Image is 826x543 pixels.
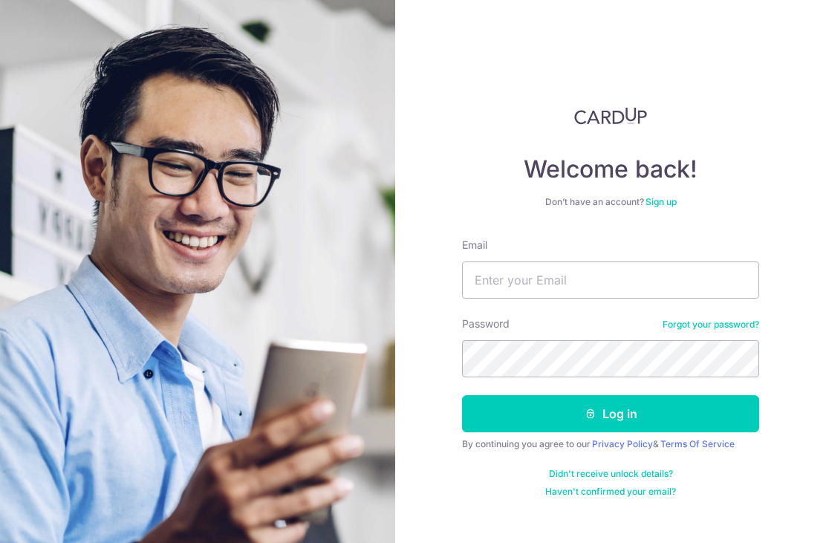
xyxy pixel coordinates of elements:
div: By continuing you agree to our & [462,438,759,450]
button: Log in [462,395,759,432]
div: Don’t have an account? [462,196,759,208]
a: Terms Of Service [660,438,735,449]
a: Haven't confirmed your email? [545,486,676,498]
img: CardUp Logo [574,107,647,125]
a: Sign up [645,196,677,207]
a: Privacy Policy [592,438,653,449]
label: Email [462,238,487,253]
h4: Welcome back! [462,155,759,184]
input: Enter your Email [462,261,759,299]
label: Password [462,316,510,331]
a: Didn't receive unlock details? [549,468,673,480]
a: Forgot your password? [663,319,759,331]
